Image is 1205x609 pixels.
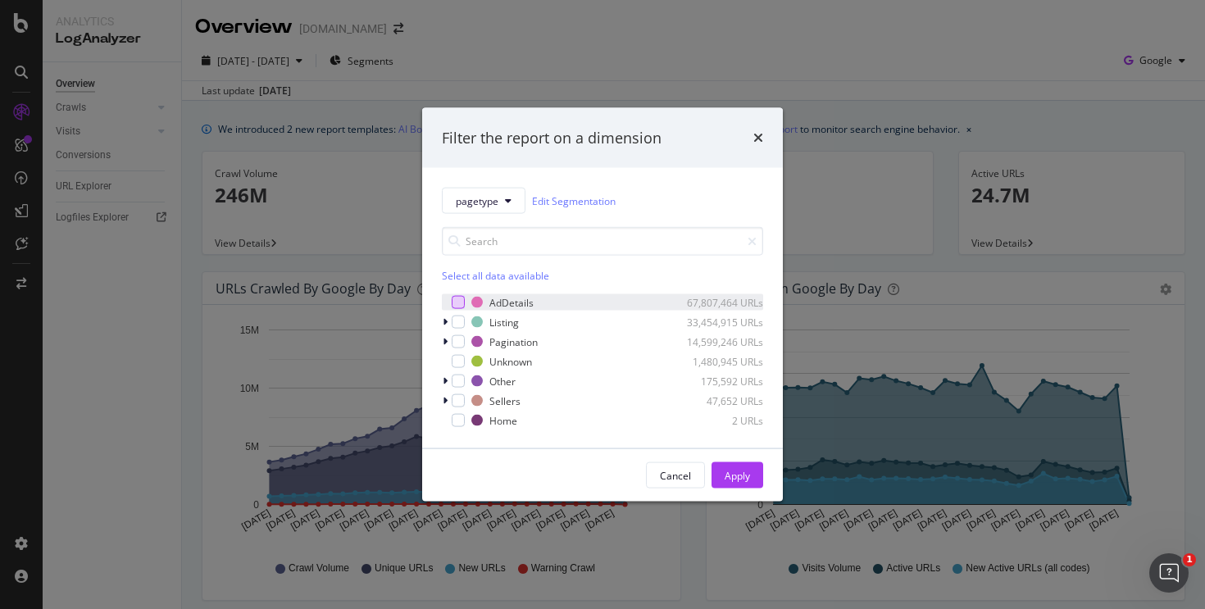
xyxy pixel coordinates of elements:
[683,354,763,368] div: 1,480,945 URLs
[442,188,525,214] button: pagetype
[489,374,516,388] div: Other
[489,295,534,309] div: AdDetails
[442,127,662,148] div: Filter the report on a dimension
[489,334,538,348] div: Pagination
[646,462,705,489] button: Cancel
[489,354,532,368] div: Unknown
[753,127,763,148] div: times
[442,227,763,256] input: Search
[1183,553,1196,566] span: 1
[683,374,763,388] div: 175,592 URLs
[489,413,517,427] div: Home
[456,193,498,207] span: pagetype
[683,413,763,427] div: 2 URLs
[683,315,763,329] div: 33,454,915 URLs
[489,393,521,407] div: Sellers
[725,468,750,482] div: Apply
[660,468,691,482] div: Cancel
[683,295,763,309] div: 67,807,464 URLs
[489,315,519,329] div: Listing
[442,269,763,283] div: Select all data available
[532,192,616,209] a: Edit Segmentation
[712,462,763,489] button: Apply
[422,107,783,502] div: modal
[1149,553,1189,593] iframe: Intercom live chat
[683,334,763,348] div: 14,599,246 URLs
[683,393,763,407] div: 47,652 URLs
